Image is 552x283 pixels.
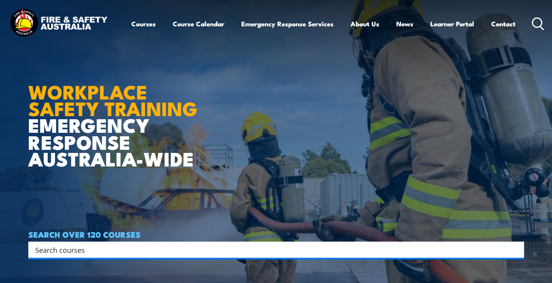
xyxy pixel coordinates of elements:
[241,14,334,34] a: Emergency Response Services
[131,14,156,34] a: Courses
[28,76,198,123] strong: WORKPLACE SAFETY TRAINING
[491,14,516,34] a: Contact
[35,244,507,256] input: Search input
[37,244,509,255] form: Search form
[28,63,218,166] h1: EMERGENCY RESPONSE AUSTRALIA-WIDE
[396,14,413,34] a: News
[351,14,379,34] a: About Us
[173,14,224,34] a: Course Calendar
[511,244,521,255] button: Search magnifier button
[28,230,524,238] h4: SEARCH OVER 120 COURSES
[430,14,474,34] a: Learner Portal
